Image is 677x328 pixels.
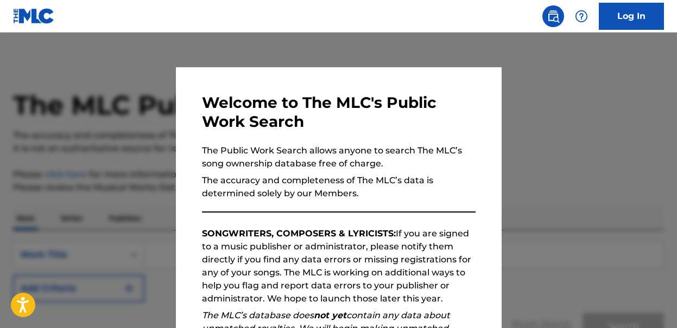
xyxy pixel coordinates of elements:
p: The Public Work Search allows anyone to search The MLC’s song ownership database free of charge. [202,144,476,170]
p: If you are signed to a music publisher or administrator, please notify them directly if you find ... [202,227,476,305]
p: The accuracy and completeness of The MLC’s data is determined solely by our Members. [202,174,476,200]
iframe: Chat Widget [623,276,677,328]
strong: not yet [314,310,346,320]
a: Public Search [542,5,564,27]
div: Help [571,5,592,27]
img: MLC Logo [13,8,55,24]
img: help [575,10,588,23]
strong: SONGWRITERS, COMPOSERS & LYRICISTS: [202,228,396,239]
h3: Welcome to The MLC's Public Work Search [202,93,476,131]
img: search [547,10,560,23]
a: Log In [599,3,664,30]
